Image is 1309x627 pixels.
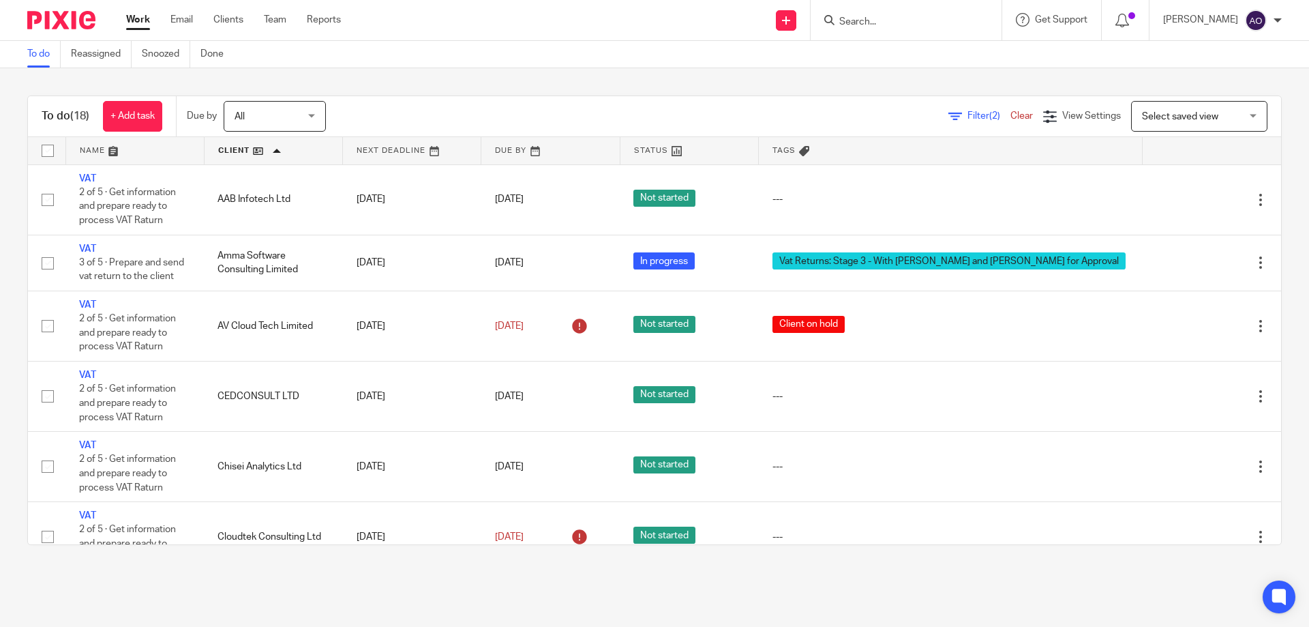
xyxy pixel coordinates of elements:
a: Clear [1010,111,1033,121]
span: 2 of 5 · Get information and prepare ready to process VAT Raturn [79,525,176,563]
span: [DATE] [495,462,524,471]
img: Pixie [27,11,95,29]
td: [DATE] [343,291,481,362]
span: Not started [633,456,695,473]
span: Not started [633,527,695,544]
span: Not started [633,386,695,403]
span: Not started [633,316,695,333]
span: View Settings [1062,111,1121,121]
td: AAB Infotech Ltd [204,164,342,235]
span: In progress [633,252,695,269]
a: VAT [79,441,96,450]
td: Cloudtek Consulting Ltd [204,502,342,572]
div: --- [772,530,1129,544]
a: VAT [79,370,96,380]
a: To do [27,41,61,68]
a: + Add task [103,101,162,132]
img: svg%3E [1245,10,1267,31]
div: --- [772,192,1129,206]
p: [PERSON_NAME] [1163,13,1238,27]
span: (2) [989,111,1000,121]
span: [DATE] [495,321,524,331]
span: 2 of 5 · Get information and prepare ready to process VAT Raturn [79,315,176,352]
span: [DATE] [495,258,524,267]
span: Filter [967,111,1010,121]
span: Select saved view [1142,112,1218,121]
a: Email [170,13,193,27]
td: [DATE] [343,362,481,432]
span: Not started [633,190,695,207]
span: 2 of 5 · Get information and prepare ready to process VAT Raturn [79,385,176,422]
td: Chisei Analytics Ltd [204,432,342,502]
span: [DATE] [495,532,524,542]
span: [DATE] [495,392,524,401]
td: CEDCONSULT LTD [204,362,342,432]
span: Get Support [1035,15,1087,25]
td: [DATE] [343,502,481,572]
td: [DATE] [343,432,481,502]
span: (18) [70,111,89,121]
input: Search [838,16,961,29]
a: Snoozed [142,41,190,68]
span: All [235,112,245,121]
span: Vat Returns: Stage 3 - With [PERSON_NAME] and [PERSON_NAME] for Approval [772,252,1126,269]
a: Reports [307,13,341,27]
td: Amma Software Consulting Limited [204,235,342,291]
a: Work [126,13,150,27]
a: VAT [79,174,96,184]
td: [DATE] [343,235,481,291]
h1: To do [42,109,89,123]
span: 3 of 5 · Prepare and send vat return to the client [79,258,184,282]
p: Due by [187,109,217,123]
span: Tags [772,147,796,154]
span: [DATE] [495,194,524,204]
td: [DATE] [343,164,481,235]
a: VAT [79,244,96,254]
td: AV Cloud Tech Limited [204,291,342,362]
span: 2 of 5 · Get information and prepare ready to process VAT Raturn [79,188,176,225]
span: 2 of 5 · Get information and prepare ready to process VAT Raturn [79,455,176,493]
a: Reassigned [71,41,132,68]
a: Clients [213,13,243,27]
span: Client on hold [772,316,845,333]
a: VAT [79,300,96,310]
a: Team [264,13,286,27]
div: --- [772,390,1129,403]
div: --- [772,460,1129,473]
a: Done [200,41,234,68]
a: VAT [79,511,96,521]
